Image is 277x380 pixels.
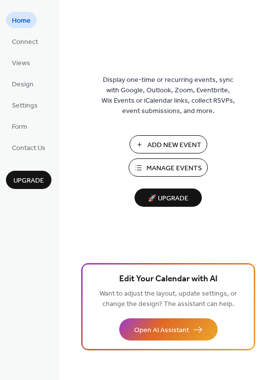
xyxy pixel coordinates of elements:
[147,140,201,151] span: Add New Event
[6,139,51,155] a: Contact Us
[134,325,189,336] span: Open AI Assistant
[12,58,30,69] span: Views
[12,37,38,47] span: Connect
[6,54,36,71] a: Views
[135,189,202,207] button: 🚀 Upgrade
[146,163,202,174] span: Manage Events
[6,76,40,92] a: Design
[12,122,27,132] span: Form
[130,135,207,153] button: Add New Event
[12,101,38,111] span: Settings
[12,16,31,26] span: Home
[99,287,237,311] span: Want to adjust the layout, update settings, or change the design? The assistant can help.
[119,272,218,286] span: Edit Your Calendar with AI
[6,33,44,49] a: Connect
[6,97,44,113] a: Settings
[12,143,46,153] span: Contact Us
[140,192,196,205] span: 🚀 Upgrade
[12,79,34,90] span: Design
[6,12,37,28] a: Home
[13,176,44,186] span: Upgrade
[129,158,208,177] button: Manage Events
[119,318,218,341] button: Open AI Assistant
[101,75,235,116] span: Display one-time or recurring events, sync with Google, Outlook, Zoom, Eventbrite, Wix Events or ...
[6,118,33,134] a: Form
[6,171,51,189] button: Upgrade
